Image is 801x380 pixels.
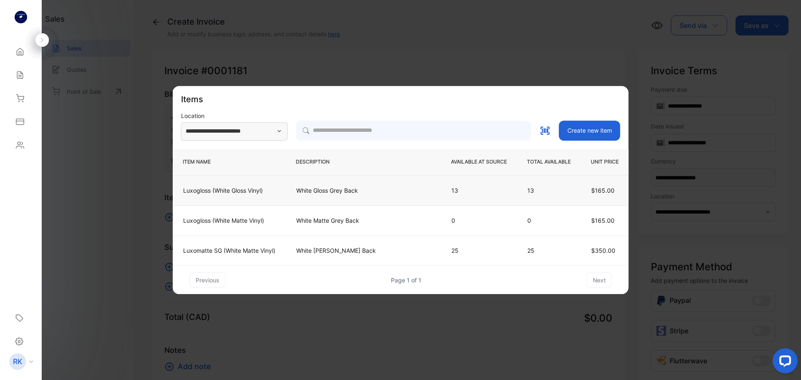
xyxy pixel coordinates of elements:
iframe: LiveChat chat widget [766,345,801,380]
p: RK [13,356,23,367]
p: TOTAL AVAILABLE [527,159,571,166]
button: previous [189,272,226,287]
span: $165.00 [591,187,615,194]
p: 25 [451,246,506,255]
button: next [587,272,612,287]
p: DESCRIPTION [296,159,431,166]
p: 0 [527,216,570,225]
p: 13 [451,186,506,195]
span: $165.00 [591,217,615,224]
p: Luxogloss (White Gloss Vinyl) [183,186,275,195]
p: Luxomatte SG (White Matte Vinyl) [183,246,275,255]
p: UNIT PRICE [591,159,619,166]
p: Items [181,93,203,106]
p: 25 [527,246,570,255]
p: ITEM NAME [183,159,276,166]
p: White [PERSON_NAME] Back [296,246,431,255]
p: 13 [527,186,570,195]
button: Create new item [559,121,620,141]
span: $350.00 [591,247,615,254]
div: Page 1 of 1 [391,276,421,284]
p: Luxogloss (White Matte Vinyl) [183,216,275,225]
p: White Matte Grey Back [296,216,431,225]
p: AVAILABLE AT SOURCE [451,159,507,166]
p: 0 [451,216,506,225]
img: logo [15,11,27,23]
p: White Gloss Grey Back [296,186,431,195]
